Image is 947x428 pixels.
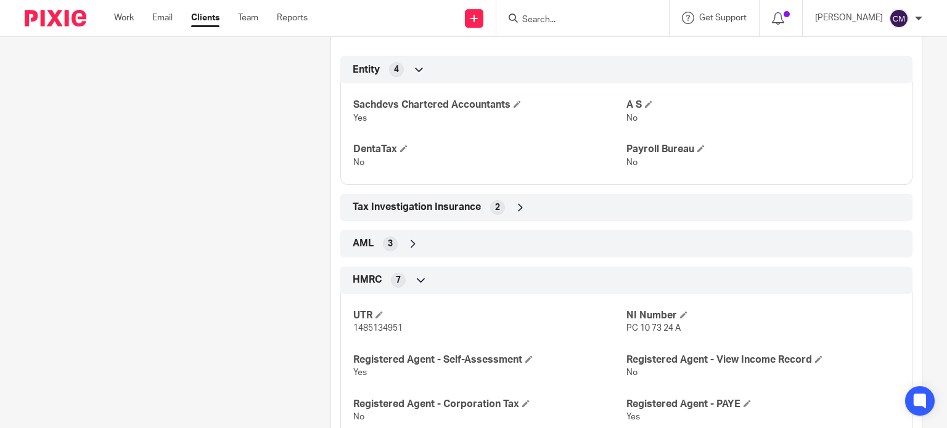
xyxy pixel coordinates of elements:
[889,9,909,28] img: svg%3E
[626,158,637,167] span: No
[353,309,626,322] h4: UTR
[353,114,367,123] span: Yes
[495,201,500,214] span: 2
[277,12,308,24] a: Reports
[815,12,883,24] p: [PERSON_NAME]
[353,237,374,250] span: AML
[114,12,134,24] a: Work
[353,158,364,167] span: No
[353,368,367,377] span: Yes
[353,143,626,156] h4: DentaTax
[353,324,403,333] span: 1485134951
[626,324,681,333] span: PC 10 73 24 A
[626,398,900,411] h4: Registered Agent - PAYE
[396,274,401,286] span: 7
[626,99,900,111] h4: A S
[626,413,640,421] span: Yes
[699,14,747,22] span: Get Support
[626,368,637,377] span: No
[353,398,626,411] h4: Registered Agent - Corporation Tax
[152,12,173,24] a: Email
[353,273,382,286] span: HMRC
[626,309,900,322] h4: NI Number
[191,12,219,24] a: Clients
[353,353,626,366] h4: Registered Agent - Self-Assessment
[394,63,399,76] span: 4
[238,12,258,24] a: Team
[25,10,86,26] img: Pixie
[353,413,364,421] span: No
[626,143,900,156] h4: Payroll Bureau
[353,201,481,214] span: Tax Investigation Insurance
[626,114,637,123] span: No
[521,15,632,26] input: Search
[353,99,626,111] h4: Sachdevs Chartered Accountants
[353,63,380,76] span: Entity
[388,238,393,250] span: 3
[626,353,900,366] h4: Registered Agent - View Income Record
